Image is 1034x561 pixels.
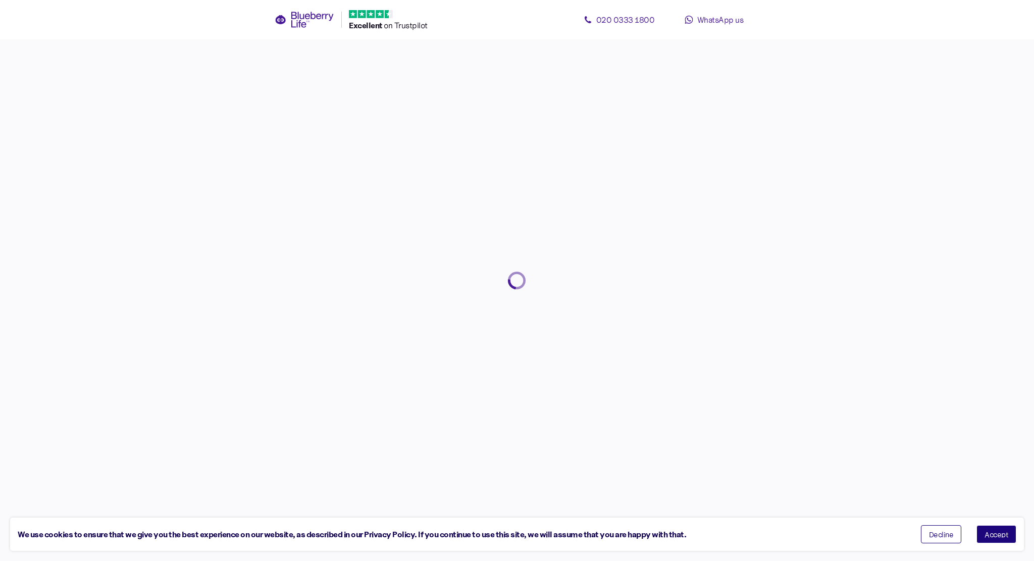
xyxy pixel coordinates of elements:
span: 020 0333 1800 [596,15,655,25]
div: We use cookies to ensure that we give you the best experience on our website, as described in our... [18,528,906,541]
span: Excellent ️ [349,20,384,30]
span: Decline [929,531,954,538]
button: Decline cookies [921,525,962,543]
a: 020 0333 1800 [574,10,664,30]
button: Accept cookies [976,525,1016,543]
a: WhatsApp us [668,10,759,30]
span: WhatsApp us [697,15,744,25]
span: Accept [985,531,1008,538]
span: on Trustpilot [384,20,428,30]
